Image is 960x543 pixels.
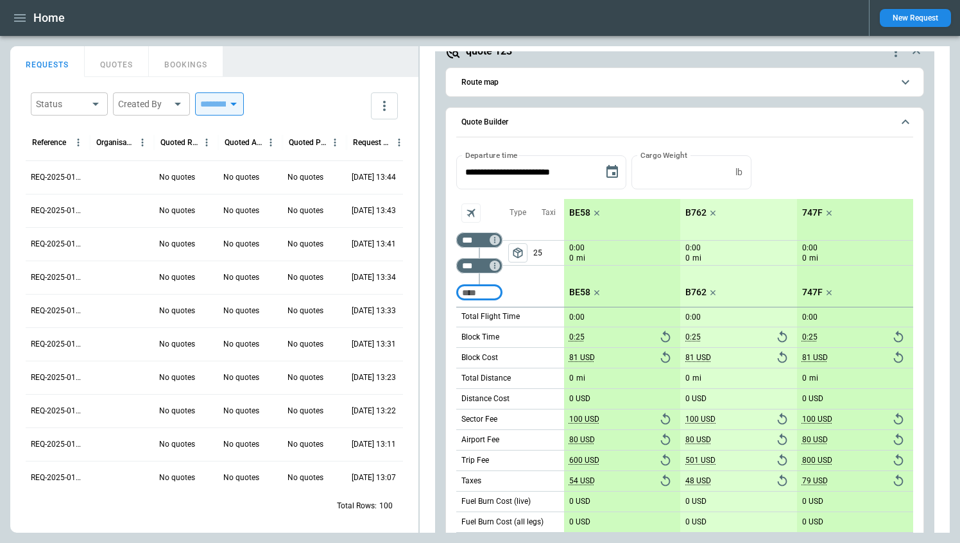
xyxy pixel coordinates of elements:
[685,456,716,465] p: 501 USD
[889,409,908,429] button: Reset
[569,243,585,253] p: 0:00
[685,243,701,253] p: 0:00
[809,253,818,264] p: mi
[685,313,701,322] p: 0:00
[159,239,195,250] p: No quotes
[685,374,690,383] p: 0
[352,306,396,316] p: [DATE] 13:33
[569,517,590,527] p: 0 USD
[262,134,279,151] button: Quoted Aircraft column menu
[685,394,707,404] p: 0 USD
[685,353,711,363] p: 81 USD
[287,272,323,283] p: No quotes
[569,394,590,404] p: 0 USD
[160,138,198,147] div: Quoted Route
[461,414,497,425] p: Sector Fee
[569,207,590,218] p: BE58
[461,476,481,487] p: Taxes
[96,138,134,147] div: Organisation
[456,108,913,137] button: Quote Builder
[656,327,675,347] button: Reset
[223,239,259,250] p: No quotes
[656,471,675,490] button: Reset
[287,306,323,316] p: No quotes
[223,272,259,283] p: No quotes
[685,435,711,445] p: 80 USD
[889,348,908,367] button: Reset
[353,138,391,147] div: Request Created At (UTC+03:00)
[692,253,701,264] p: mi
[880,9,951,27] button: New Request
[508,243,527,263] button: left aligned
[223,439,259,450] p: No quotes
[569,435,595,445] p: 80 USD
[461,118,508,126] h6: Quote Builder
[379,501,393,512] p: 100
[461,332,499,343] p: Block Time
[31,272,85,283] p: REQ-2025-010863
[685,497,707,506] p: 0 USD
[889,451,908,470] button: Reset
[569,476,595,486] p: 54 USD
[31,205,85,216] p: REQ-2025-010865
[599,159,625,185] button: Choose date, selected date is Apr 18, 2025
[685,415,716,424] p: 100 USD
[287,205,323,216] p: No quotes
[391,134,407,151] button: Request Created At (UTC+03:00) column menu
[802,497,823,506] p: 0 USD
[159,339,195,350] p: No quotes
[223,372,259,383] p: No quotes
[569,497,590,506] p: 0 USD
[466,44,512,58] h5: quote 123
[159,306,195,316] p: No quotes
[327,134,343,151] button: Quoted Price column menu
[352,172,396,183] p: [DATE] 13:44
[510,207,526,218] p: Type
[685,332,701,342] p: 0:25
[118,98,169,110] div: Created By
[159,406,195,417] p: No quotes
[802,287,823,298] p: 747F
[802,253,807,264] p: 0
[159,372,195,383] p: No quotes
[802,415,832,424] p: 100 USD
[159,472,195,483] p: No quotes
[31,472,85,483] p: REQ-2025-010857
[456,285,502,300] div: Too short
[533,241,564,265] p: 25
[225,138,262,147] div: Quoted Aircraft
[773,409,792,429] button: Reset
[287,339,323,350] p: No quotes
[456,68,913,97] button: Route map
[352,205,396,216] p: [DATE] 13:43
[456,232,502,248] div: Too short
[685,287,707,298] p: B762
[569,253,574,264] p: 0
[508,243,527,263] span: Type of sector
[569,287,590,298] p: BE58
[461,203,481,223] span: Aircraft selection
[223,472,259,483] p: No quotes
[352,372,396,383] p: [DATE] 13:23
[134,134,151,151] button: Organisation column menu
[888,44,904,60] div: quote-option-actions
[461,517,544,528] p: Fuel Burn Cost (all legs)
[159,439,195,450] p: No quotes
[287,372,323,383] p: No quotes
[889,430,908,449] button: Reset
[352,272,396,283] p: [DATE] 13:34
[223,172,259,183] p: No quotes
[569,415,599,424] p: 100 USD
[773,471,792,490] button: Reset
[569,332,585,342] p: 0:25
[445,44,924,60] button: quote 123quote-option-actions
[456,258,502,273] div: Too short
[371,92,398,119] button: more
[287,406,323,417] p: No quotes
[159,272,195,283] p: No quotes
[31,306,85,316] p: REQ-2025-010862
[287,239,323,250] p: No quotes
[31,372,85,383] p: REQ-2025-010860
[287,172,323,183] p: No quotes
[802,435,828,445] p: 80 USD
